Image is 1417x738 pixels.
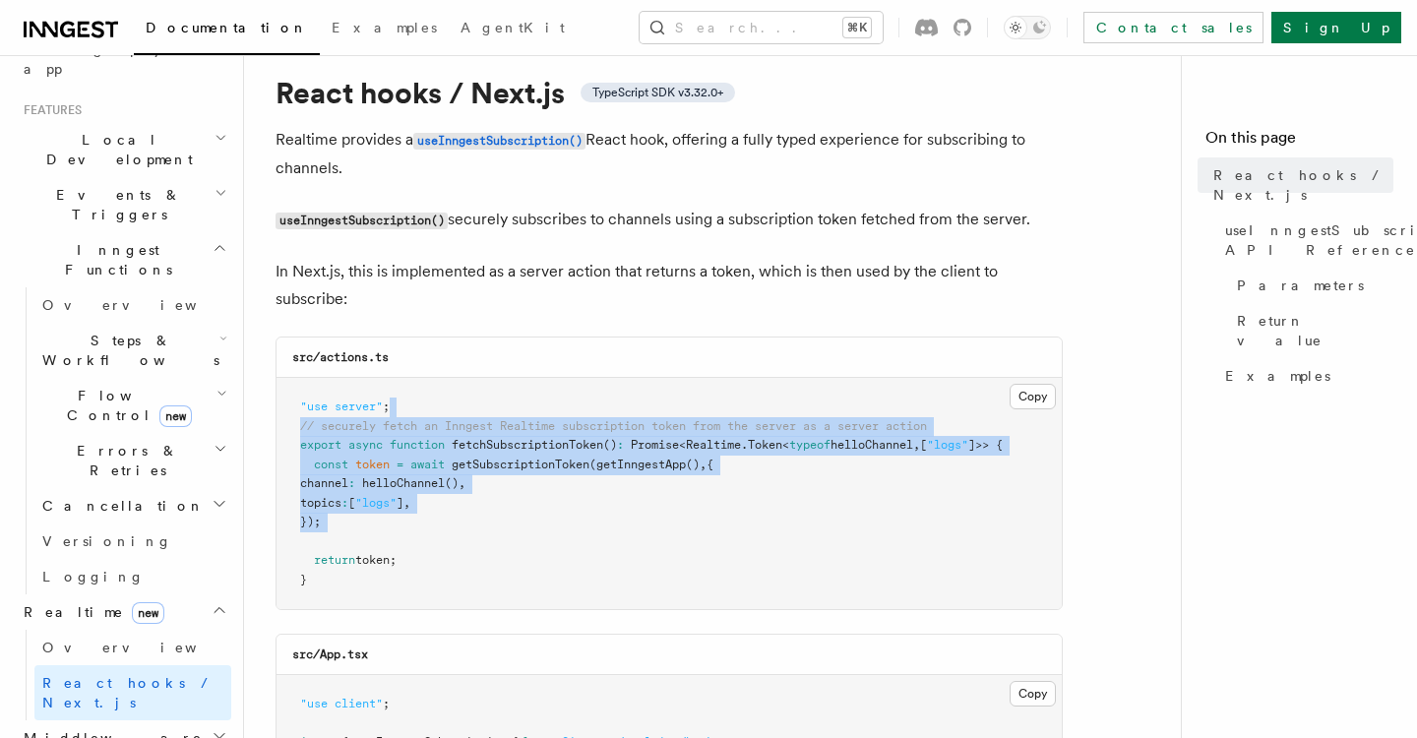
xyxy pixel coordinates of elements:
[16,602,164,622] span: Realtime
[300,697,383,710] span: "use client"
[348,438,383,452] span: async
[42,640,245,655] span: Overview
[1083,12,1263,43] a: Contact sales
[42,569,145,584] span: Logging
[461,20,565,35] span: AgentKit
[34,441,214,480] span: Errors & Retries
[314,553,355,567] span: return
[300,515,321,528] span: });
[159,405,192,427] span: new
[16,287,231,594] div: Inngest Functions
[300,419,927,433] span: // securely fetch an Inngest Realtime subscription token from the server as a server action
[300,573,307,586] span: }
[276,213,448,229] code: useInngestSubscription()
[300,476,348,490] span: channel
[1205,126,1393,157] h4: On this page
[146,20,308,35] span: Documentation
[1237,276,1364,295] span: Parameters
[603,438,617,452] span: ()
[410,458,445,471] span: await
[34,665,231,720] a: React hooks / Next.js
[679,438,686,452] span: <
[34,630,231,665] a: Overview
[300,400,383,413] span: "use server"
[413,130,585,149] a: useInngestSubscription()
[134,6,320,55] a: Documentation
[34,488,231,523] button: Cancellation
[292,350,389,364] code: src/actions.ts
[34,386,216,425] span: Flow Control
[592,85,723,100] span: TypeScript SDK v3.32.0+
[596,458,686,471] span: getInngestApp
[640,12,883,43] button: Search...⌘K
[42,675,216,710] span: React hooks / Next.js
[445,476,459,490] span: ()
[1217,213,1393,268] a: useInngestSubscription() API Reference
[332,20,437,35] span: Examples
[913,438,920,452] span: ,
[16,122,231,177] button: Local Development
[927,438,968,452] span: "logs"
[276,75,1063,110] h1: React hooks / Next.js
[34,323,231,378] button: Steps & Workflows
[1229,303,1393,358] a: Return value
[686,438,741,452] span: Realtime
[390,438,445,452] span: function
[617,438,624,452] span: :
[16,102,82,118] span: Features
[700,458,707,471] span: ,
[16,130,215,169] span: Local Development
[831,438,913,452] span: helloChannel
[276,126,1063,182] p: Realtime provides a React hook, offering a fully typed experience for subscribing to channels.
[707,458,713,471] span: {
[920,438,927,452] span: [
[1004,16,1051,39] button: Toggle dark mode
[16,240,213,279] span: Inngest Functions
[413,133,585,150] code: useInngestSubscription()
[686,458,700,471] span: ()
[355,458,390,471] span: token
[276,206,1063,234] p: securely subscribes to channels using a subscription token fetched from the server.
[589,458,596,471] span: (
[782,438,789,452] span: <
[292,647,368,661] code: src/App.tsx
[397,496,403,510] span: ]
[132,602,164,624] span: new
[1213,165,1393,205] span: React hooks / Next.js
[341,496,348,510] span: :
[276,258,1063,313] p: In Next.js, this is implemented as a server action that returns a token, which is then used by th...
[1010,384,1056,409] button: Copy
[362,476,445,490] span: helloChannel
[16,31,231,87] a: Setting up your app
[42,297,245,313] span: Overview
[34,496,205,516] span: Cancellation
[300,438,341,452] span: export
[1205,157,1393,213] a: React hooks / Next.js
[1225,366,1330,386] span: Examples
[34,331,219,370] span: Steps & Workflows
[789,438,831,452] span: typeof
[348,496,355,510] span: [
[42,533,172,549] span: Versioning
[314,458,348,471] span: const
[348,476,355,490] span: :
[631,438,679,452] span: Promise
[16,185,215,224] span: Events & Triggers
[355,553,397,567] span: token;
[748,438,782,452] span: Token
[34,287,231,323] a: Overview
[459,476,465,490] span: ,
[452,438,603,452] span: fetchSubscriptionToken
[449,6,577,53] a: AgentKit
[16,232,231,287] button: Inngest Functions
[1237,311,1393,350] span: Return value
[16,630,231,720] div: Realtimenew
[1271,12,1401,43] a: Sign Up
[320,6,449,53] a: Examples
[300,496,341,510] span: topics
[1010,681,1056,707] button: Copy
[34,523,231,559] a: Versioning
[34,378,231,433] button: Flow Controlnew
[843,18,871,37] kbd: ⌘K
[403,496,410,510] span: ,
